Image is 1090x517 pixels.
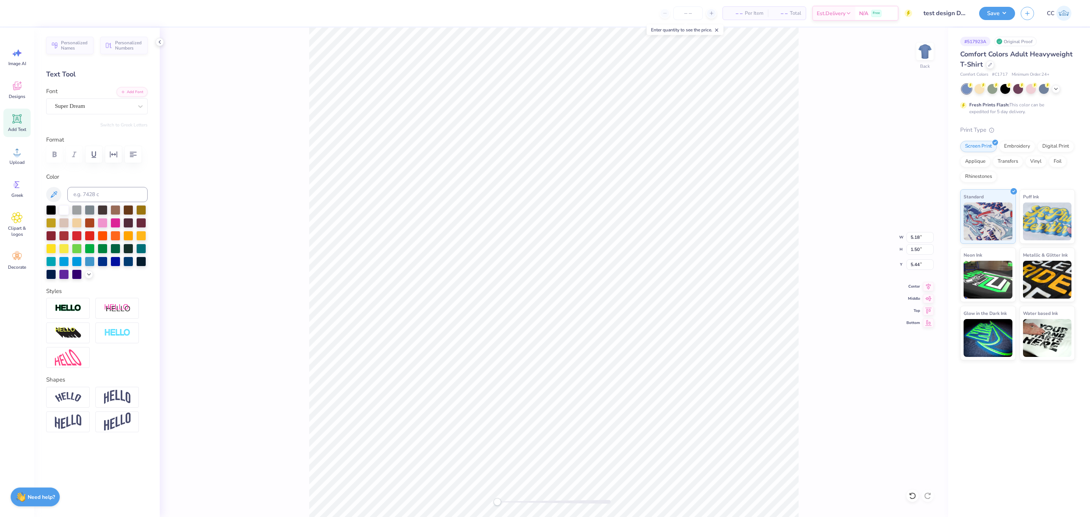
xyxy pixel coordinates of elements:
span: N/A [859,9,868,17]
span: Est. Delivery [817,9,846,17]
div: Screen Print [960,141,997,152]
span: Center [906,283,920,290]
strong: Need help? [28,494,55,501]
div: Text Tool [46,69,148,79]
label: Font [46,87,58,96]
span: Add Text [8,126,26,132]
span: Personalized Numbers [115,40,143,51]
input: e.g. 7428 c [67,187,148,202]
div: Vinyl [1025,156,1046,167]
button: Personalized Names [46,37,93,54]
img: Standard [964,202,1012,240]
span: Decorate [8,264,26,270]
img: Puff Ink [1023,202,1072,240]
span: Per Item [745,9,763,17]
img: Cyril Cabanete [1056,6,1071,21]
img: Neon Ink [964,261,1012,299]
input: Untitled Design [918,6,973,21]
label: Format [46,135,148,144]
button: Add Font [117,87,148,97]
a: CC [1043,6,1075,21]
label: Color [46,173,148,181]
span: Designs [9,93,25,100]
img: Arch [104,390,131,404]
span: Total [790,9,801,17]
img: Rise [104,413,131,431]
img: Stroke [55,304,81,313]
button: Switch to Greek Letters [100,122,148,128]
div: Enter quantity to see the price. [647,25,724,35]
span: Neon Ink [964,251,982,259]
span: # C1717 [992,72,1008,78]
span: – – [772,9,788,17]
div: Transfers [993,156,1023,167]
span: Minimum Order: 24 + [1012,72,1050,78]
div: # 517923A [960,37,990,46]
span: CC [1047,9,1054,18]
div: Accessibility label [494,498,501,506]
div: Digital Print [1037,141,1074,152]
div: Original Proof [994,37,1037,46]
span: Greek [11,192,23,198]
span: Upload [9,159,25,165]
span: Puff Ink [1023,193,1039,201]
span: Comfort Colors [960,72,988,78]
span: Water based Ink [1023,309,1058,317]
span: Clipart & logos [5,225,30,237]
img: Flag [55,414,81,429]
button: Personalized Numbers [100,37,148,54]
span: Top [906,308,920,314]
span: Personalized Names [61,40,89,51]
img: Glow in the Dark Ink [964,319,1012,357]
img: Negative Space [104,329,131,337]
span: Comfort Colors Adult Heavyweight T-Shirt [960,50,1073,69]
div: Rhinestones [960,171,997,182]
span: Middle [906,296,920,302]
img: Free Distort [55,349,81,366]
span: Image AI [8,61,26,67]
span: Free [873,11,880,16]
span: – – [727,9,743,17]
div: Back [920,63,930,70]
span: Metallic & Glitter Ink [1023,251,1068,259]
img: Water based Ink [1023,319,1072,357]
img: 3D Illusion [55,327,81,339]
img: Back [917,44,933,59]
label: Shapes [46,375,65,384]
span: Glow in the Dark Ink [964,309,1007,317]
strong: Fresh Prints Flash: [969,102,1009,108]
button: Save [979,7,1015,20]
div: Print Type [960,126,1075,134]
img: Shadow [104,304,131,313]
span: Bottom [906,320,920,326]
span: Standard [964,193,984,201]
div: This color can be expedited for 5 day delivery. [969,101,1062,115]
div: Foil [1049,156,1067,167]
input: – – [673,6,703,20]
img: Arc [55,392,81,402]
div: Embroidery [999,141,1035,152]
img: Metallic & Glitter Ink [1023,261,1072,299]
div: Applique [960,156,990,167]
label: Styles [46,287,62,296]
